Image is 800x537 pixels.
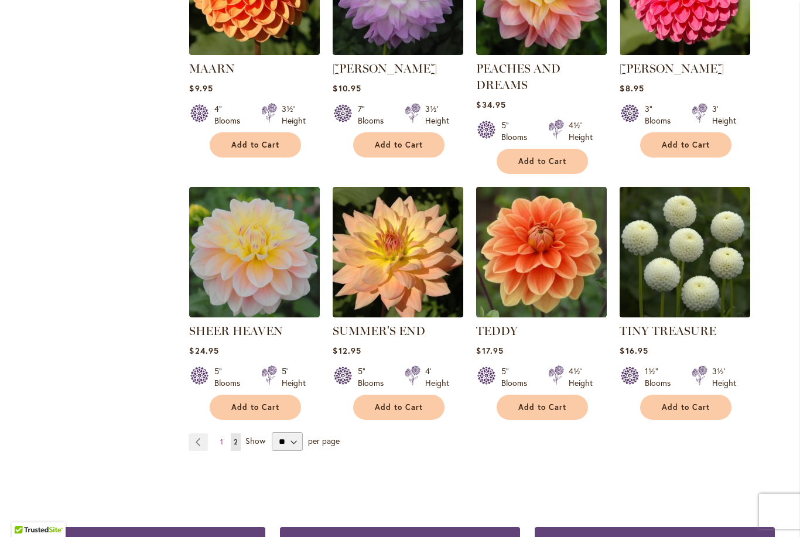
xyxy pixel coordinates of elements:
[620,46,750,57] a: REBECCA LYNN
[497,395,588,420] button: Add to Cart
[640,395,731,420] button: Add to Cart
[189,324,283,338] a: SHEER HEAVEN
[308,435,340,446] span: per page
[189,46,320,57] a: MAARN
[476,61,560,92] a: PEACHES AND DREAMS
[497,149,588,174] button: Add to Cart
[189,345,218,356] span: $24.95
[333,324,425,338] a: SUMMER'S END
[214,103,247,126] div: 4" Blooms
[358,103,391,126] div: 7" Blooms
[217,433,226,451] a: 1
[620,324,716,338] a: TINY TREASURE
[425,365,449,389] div: 4' Height
[282,103,306,126] div: 3½' Height
[501,119,534,143] div: 5" Blooms
[620,61,724,76] a: [PERSON_NAME]
[282,365,306,389] div: 5' Height
[425,103,449,126] div: 3½' Height
[645,103,678,126] div: 3" Blooms
[569,119,593,143] div: 4½' Height
[620,309,750,320] a: TINY TREASURE
[640,132,731,158] button: Add to Cart
[645,365,678,389] div: 1½" Blooms
[220,437,223,446] span: 1
[662,140,710,150] span: Add to Cart
[210,132,301,158] button: Add to Cart
[234,437,238,446] span: 2
[476,345,503,356] span: $17.95
[9,495,42,528] iframe: Launch Accessibility Center
[358,365,391,389] div: 5" Blooms
[476,187,607,317] img: Teddy
[189,309,320,320] a: SHEER HEAVEN
[333,46,463,57] a: MIKAYLA MIRANDA
[333,309,463,320] a: SUMMER'S END
[210,395,301,420] button: Add to Cart
[353,132,445,158] button: Add to Cart
[245,435,265,446] span: Show
[189,83,213,94] span: $9.95
[518,402,566,412] span: Add to Cart
[214,365,247,389] div: 5" Blooms
[501,365,534,389] div: 5" Blooms
[333,187,463,317] img: SUMMER'S END
[231,140,279,150] span: Add to Cart
[353,395,445,420] button: Add to Cart
[662,402,710,412] span: Add to Cart
[620,345,648,356] span: $16.95
[333,61,437,76] a: [PERSON_NAME]
[476,309,607,320] a: Teddy
[375,140,423,150] span: Add to Cart
[712,365,736,389] div: 3½' Height
[333,345,361,356] span: $12.95
[620,187,750,317] img: TINY TREASURE
[620,83,644,94] span: $8.95
[231,402,279,412] span: Add to Cart
[333,83,361,94] span: $10.95
[476,99,505,110] span: $34.95
[476,324,518,338] a: TEDDY
[189,187,320,317] img: SHEER HEAVEN
[712,103,736,126] div: 3' Height
[189,61,235,76] a: MAARN
[518,156,566,166] span: Add to Cart
[375,402,423,412] span: Add to Cart
[569,365,593,389] div: 4½' Height
[476,46,607,57] a: PEACHES AND DREAMS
